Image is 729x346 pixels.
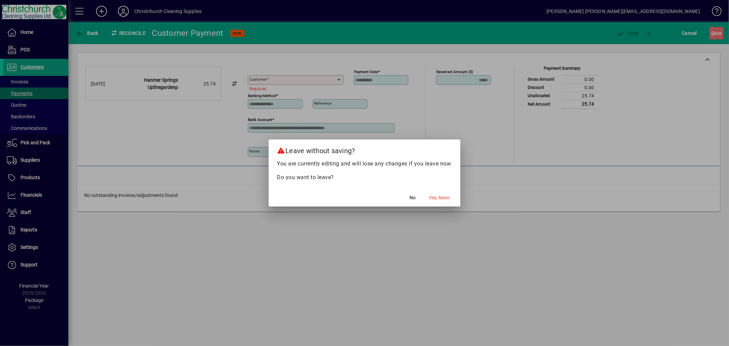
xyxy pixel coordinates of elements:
[277,160,452,168] p: You are currently editing and will lose any changes if you leave now.
[429,194,449,201] span: Yes, leave
[277,173,452,182] p: Do you want to leave?
[426,191,452,204] button: Yes, leave
[402,191,423,204] button: No
[269,139,460,159] h2: Leave without saving?
[409,194,416,201] span: No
